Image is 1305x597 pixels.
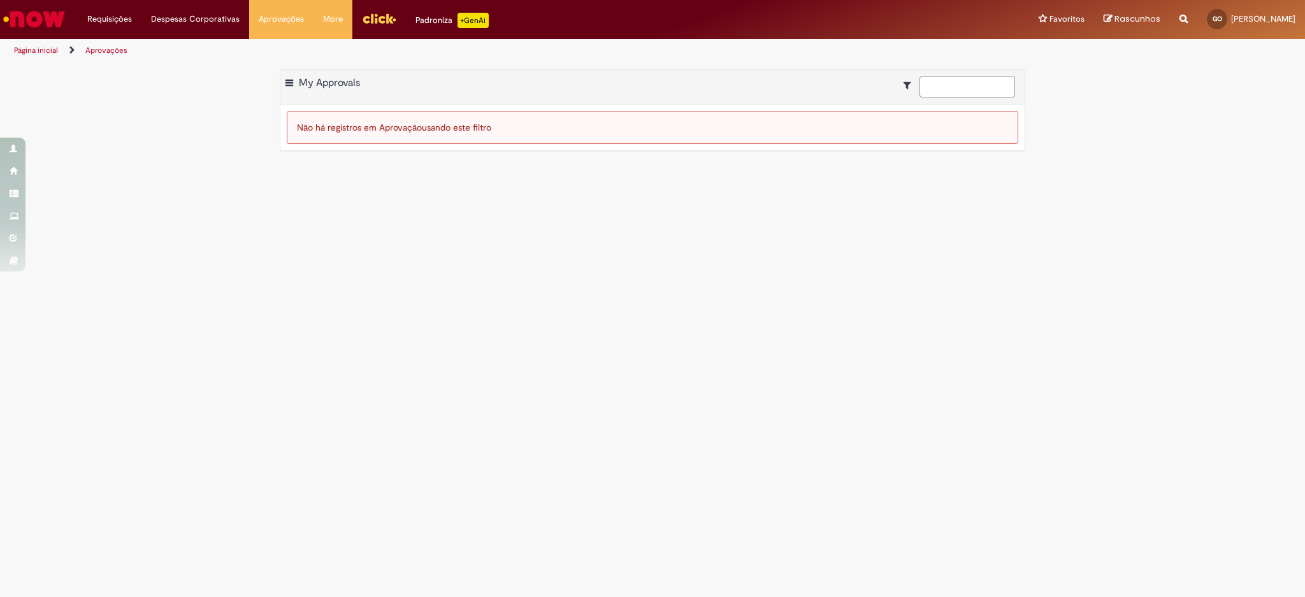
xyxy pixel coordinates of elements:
span: Despesas Corporativas [151,13,240,25]
span: Aprovações [259,13,304,25]
a: Aprovações [85,45,127,55]
ul: Trilhas de página [10,39,860,62]
a: Rascunhos [1104,13,1160,25]
span: [PERSON_NAME] [1231,13,1295,24]
span: Favoritos [1049,13,1085,25]
i: Mostrar filtros para: Suas Solicitações [904,81,917,90]
div: Não há registros em Aprovação [287,111,1018,144]
span: Requisições [87,13,132,25]
span: Rascunhos [1114,13,1160,25]
span: usando este filtro [422,122,491,133]
img: ServiceNow [1,6,67,32]
span: More [323,13,343,25]
div: Padroniza [415,13,489,28]
a: Página inicial [14,45,58,55]
img: click_logo_yellow_360x200.png [362,9,396,28]
span: GO [1213,15,1222,23]
span: My Approvals [299,76,360,89]
p: +GenAi [458,13,489,28]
